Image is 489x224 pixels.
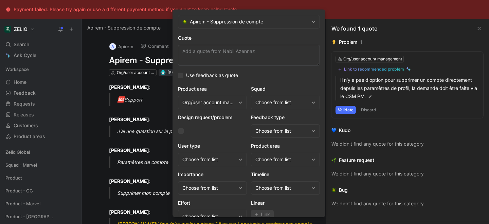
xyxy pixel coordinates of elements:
div: Choose from list [182,184,236,192]
div: Choose from list [255,98,309,107]
img: 🪲 [182,19,187,24]
div: Org/user account management [182,98,236,107]
h2: Product area [251,142,320,150]
h2: Linear [251,199,320,207]
div: Choose from list [255,127,309,135]
span: Link [261,210,270,219]
label: Quote [178,34,320,42]
span: Use feedback as quote [186,71,238,79]
h2: Feedback type [251,113,320,122]
h2: User type [178,142,247,150]
h2: Product area [178,85,247,93]
button: Link [251,210,274,219]
span: Apirem - Suppression de compte [190,18,309,26]
div: Choose from list [255,155,309,164]
h2: Design request/problem [178,113,247,122]
h2: Effort [178,199,247,207]
div: Choose from list [182,155,236,164]
h2: Squad [251,85,320,93]
h2: Importance [178,170,247,179]
div: Choose from list [182,212,236,221]
div: Choose from list [255,184,309,192]
h2: Timeline [251,170,320,179]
